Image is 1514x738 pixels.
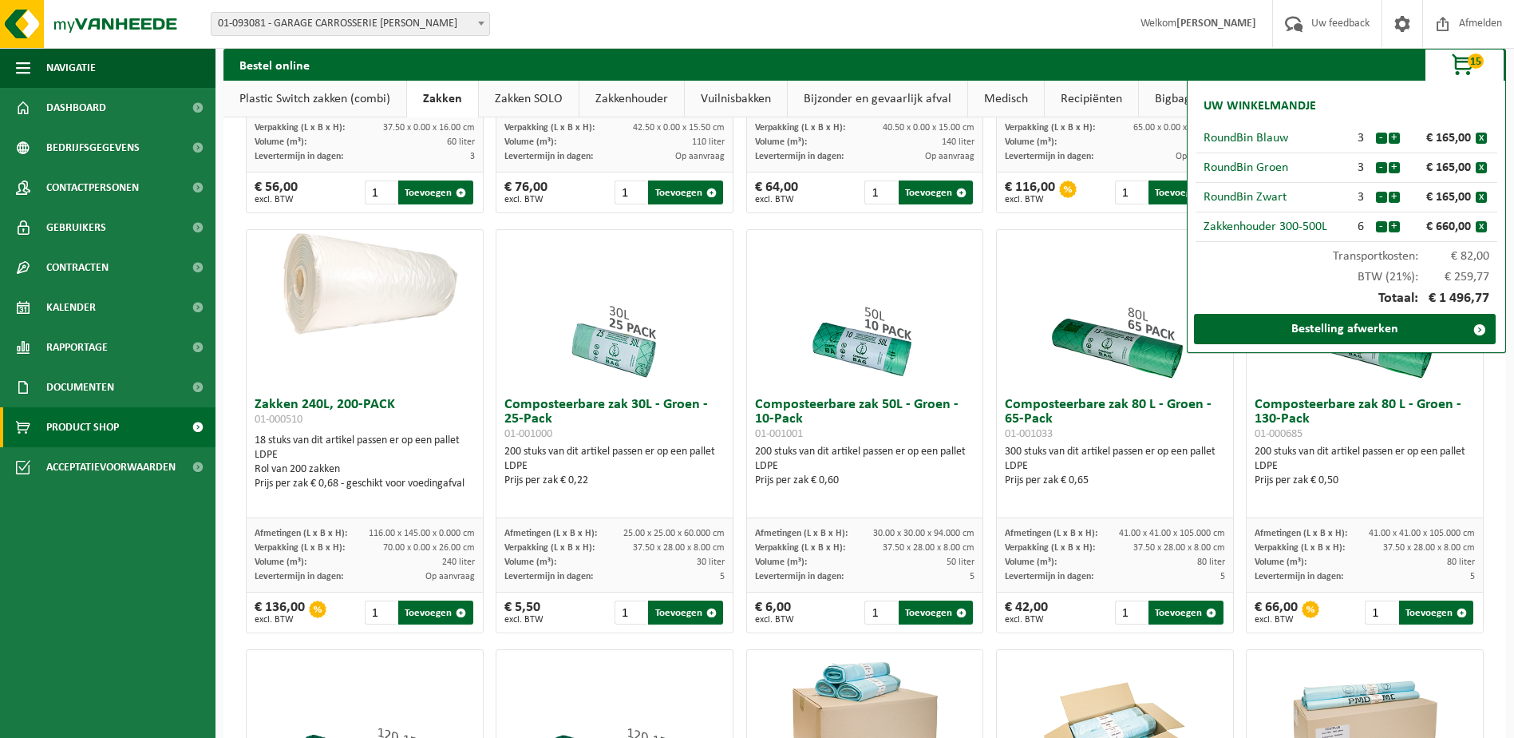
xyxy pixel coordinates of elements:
[504,459,725,474] div: LDPE
[1447,557,1475,567] span: 80 liter
[1005,543,1095,553] span: Verpakking (L x B x H):
[1196,263,1497,284] div: BTW (21%):
[755,543,845,553] span: Verpakking (L x B x H):
[504,152,593,161] span: Levertermijn in dagen:
[504,137,556,147] span: Volume (m³):
[785,230,944,390] img: 01-001001
[255,195,298,204] span: excl. BTW
[1255,557,1306,567] span: Volume (m³):
[1005,445,1225,488] div: 300 stuks van dit artikel passen er op een pallet
[255,572,343,581] span: Levertermijn in dagen:
[675,152,725,161] span: Op aanvraag
[1255,615,1298,625] span: excl. BTW
[1005,428,1053,440] span: 01-001033
[1197,557,1225,567] span: 80 liter
[1389,192,1400,203] button: +
[1369,529,1475,538] span: 41.00 x 41.00 x 105.000 cm
[46,168,139,208] span: Contactpersonen
[685,81,787,117] a: Vuilnisbakken
[1476,162,1487,173] button: x
[247,230,483,348] img: 01-000510
[1176,18,1256,30] strong: [PERSON_NAME]
[504,529,597,538] span: Afmetingen (L x B x H):
[1255,459,1475,474] div: LDPE
[383,543,475,553] span: 70.00 x 0.00 x 26.00 cm
[755,445,975,488] div: 200 stuks van dit artikel passen er op een pallet
[255,434,475,491] div: 18 stuks van dit artikel passen er op een pallet
[46,367,114,407] span: Documenten
[223,49,326,80] h2: Bestel online
[255,477,475,491] div: Prijs per zak € 0,68 - geschikt voor voedingafval
[46,48,96,88] span: Navigatie
[504,123,595,133] span: Verpakking (L x B x H):
[648,181,722,204] button: Toevoegen
[1005,557,1057,567] span: Volume (m³):
[873,529,974,538] span: 30.00 x 30.00 x 94.000 cm
[255,152,343,161] span: Levertermijn in dagen:
[1404,191,1476,204] div: € 165,00
[470,152,475,161] span: 3
[899,181,973,204] button: Toevoegen
[623,529,725,538] span: 25.00 x 25.00 x 60.000 cm
[1196,284,1497,314] div: Totaal:
[255,529,347,538] span: Afmetingen (L x B x H):
[1005,195,1055,204] span: excl. BTW
[1119,529,1225,538] span: 41.00 x 41.00 x 105.000 cm
[1255,543,1345,553] span: Verpakking (L x B x H):
[1005,529,1097,538] span: Afmetingen (L x B x H):
[1383,543,1475,553] span: 37.50 x 28.00 x 8.00 cm
[864,601,896,625] input: 1
[864,181,896,204] input: 1
[504,543,595,553] span: Verpakking (L x B x H):
[504,615,544,625] span: excl. BTW
[1194,314,1496,344] a: Bestelling afwerken
[755,123,845,133] span: Verpakking (L x B x H):
[1005,123,1095,133] span: Verpakking (L x B x H):
[46,208,106,248] span: Gebruikers
[1005,474,1225,488] div: Prijs per zak € 0,65
[1346,220,1375,233] div: 6
[1346,161,1375,174] div: 3
[398,601,472,625] button: Toevoegen
[46,248,109,288] span: Contracten
[1255,601,1298,625] div: € 66,00
[365,181,397,204] input: 1
[255,448,475,462] div: LDPE
[883,543,974,553] span: 37.50 x 28.00 x 8.00 cm
[1255,428,1303,440] span: 01-000685
[504,445,725,488] div: 200 stuks van dit artikel passen er op een pallet
[633,123,725,133] span: 42.50 x 0.00 x 15.50 cm
[1376,133,1387,144] button: -
[365,601,397,625] input: 1
[1204,132,1346,145] div: RoundBin Blauw
[1255,529,1347,538] span: Afmetingen (L x B x H):
[46,447,176,487] span: Acceptatievoorwaarden
[1376,162,1387,173] button: -
[1204,161,1346,174] div: RoundBin Groen
[442,557,475,567] span: 240 liter
[1255,572,1343,581] span: Levertermijn in dagen:
[692,137,725,147] span: 110 liter
[1035,230,1195,390] img: 01-001033
[255,543,345,553] span: Verpakking (L x B x H):
[255,398,475,430] h3: Zakken 240L, 200-PACK
[1389,133,1400,144] button: +
[255,601,305,625] div: € 136,00
[1196,242,1497,263] div: Transportkosten:
[447,137,475,147] span: 60 liter
[755,152,844,161] span: Levertermijn in dagen:
[46,407,119,447] span: Product Shop
[1476,192,1487,203] button: x
[1476,221,1487,232] button: x
[1389,162,1400,173] button: +
[46,288,96,327] span: Kalender
[1005,459,1225,474] div: LDPE
[1376,192,1387,203] button: -
[398,181,472,204] button: Toevoegen
[1005,398,1225,441] h3: Composteerbare zak 80 L - Groen - 65-Pack
[46,88,106,128] span: Dashboard
[1005,572,1093,581] span: Levertermijn in dagen:
[942,137,974,147] span: 140 liter
[755,137,807,147] span: Volume (m³):
[1148,601,1223,625] button: Toevoegen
